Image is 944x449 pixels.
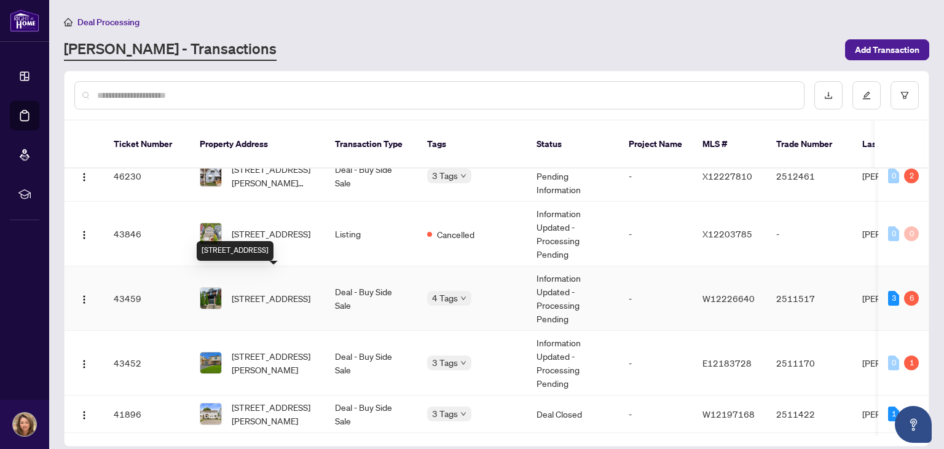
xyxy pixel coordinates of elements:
td: Information Updated - Processing Pending [527,266,619,331]
span: X12227810 [702,170,752,181]
td: 43452 [104,331,190,395]
img: Logo [79,172,89,182]
td: - [619,266,693,331]
img: Logo [79,295,89,304]
td: Deal Fell Through - Pending Information [527,151,619,202]
img: thumbnail-img [200,403,221,424]
img: Logo [79,410,89,420]
button: Logo [74,288,94,308]
span: 4 Tags [432,291,458,305]
td: 2511170 [766,331,852,395]
div: 0 [888,226,899,241]
button: download [814,81,843,109]
div: 3 [888,291,899,306]
img: thumbnail-img [200,165,221,186]
button: Logo [74,224,94,244]
div: 6 [904,291,919,306]
img: thumbnail-img [200,352,221,373]
a: [PERSON_NAME] - Transactions [64,39,277,61]
button: Open asap [895,406,932,443]
th: Property Address [190,121,325,169]
td: Deal - Buy Side Sale [325,395,417,433]
img: thumbnail-img [200,223,221,244]
td: - [766,202,852,266]
td: 43459 [104,266,190,331]
td: 43846 [104,202,190,266]
span: W12197168 [702,408,755,419]
td: 2511517 [766,266,852,331]
span: [STREET_ADDRESS][PERSON_NAME] [232,349,315,376]
button: filter [891,81,919,109]
div: 1 [888,407,899,421]
span: filter [900,91,909,100]
div: 0 [888,169,899,183]
th: Project Name [619,121,693,169]
img: Profile Icon [13,413,36,436]
span: edit [862,91,871,100]
span: Add Transaction [855,40,919,60]
button: Logo [74,404,94,424]
td: - [619,395,693,433]
span: home [64,18,73,26]
span: download [824,91,833,100]
span: X12203785 [702,228,752,239]
div: [STREET_ADDRESS] [197,241,273,261]
span: 3 Tags [432,356,458,370]
img: Logo [79,359,89,369]
td: Listing [325,202,417,266]
span: 3 Tags [432,407,458,421]
div: 0 [888,356,899,370]
button: Logo [74,353,94,373]
td: Deal - Buy Side Sale [325,266,417,331]
img: thumbnail-img [200,288,221,309]
th: MLS # [693,121,766,169]
span: E12183728 [702,357,752,368]
span: down [460,295,466,301]
span: down [460,173,466,179]
button: Logo [74,166,94,186]
img: logo [10,9,39,32]
th: Tags [417,121,527,169]
span: W12226640 [702,293,755,304]
img: Logo [79,230,89,240]
span: Deal Processing [77,17,140,28]
button: edit [852,81,881,109]
td: Deal - Buy Side Sale [325,331,417,395]
div: 2 [904,169,919,183]
td: Information Updated - Processing Pending [527,202,619,266]
th: Status [527,121,619,169]
span: Cancelled [437,228,474,241]
td: 46230 [104,151,190,202]
th: Trade Number [766,121,852,169]
td: Deal - Buy Side Sale [325,151,417,202]
td: - [619,202,693,266]
span: [STREET_ADDRESS][PERSON_NAME] [232,400,315,427]
th: Transaction Type [325,121,417,169]
div: 1 [904,356,919,370]
span: 3 Tags [432,169,458,183]
th: Ticket Number [104,121,190,169]
div: 0 [904,226,919,241]
td: Deal Closed [527,395,619,433]
td: 2511422 [766,395,852,433]
button: Add Transaction [845,39,929,60]
span: down [460,360,466,366]
td: Information Updated - Processing Pending [527,331,619,395]
span: [STREET_ADDRESS] [232,227,310,240]
td: 41896 [104,395,190,433]
span: [STREET_ADDRESS][PERSON_NAME][PERSON_NAME] [232,162,315,189]
span: down [460,411,466,417]
td: 2512461 [766,151,852,202]
td: - [619,331,693,395]
td: - [619,151,693,202]
span: [STREET_ADDRESS] [232,292,310,305]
